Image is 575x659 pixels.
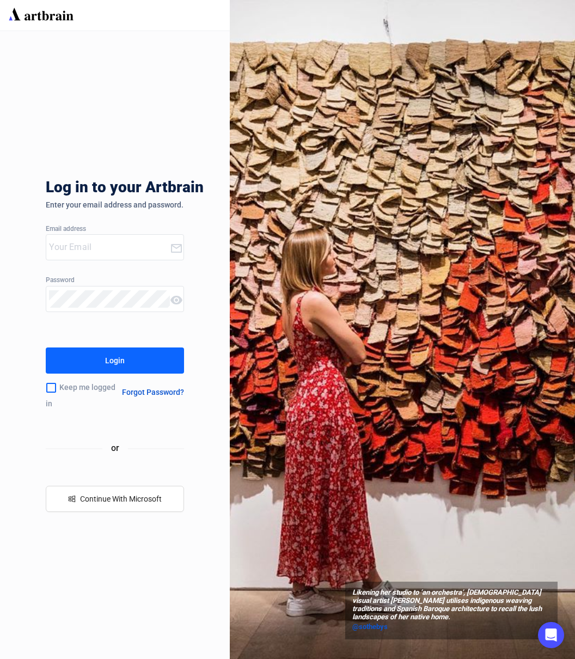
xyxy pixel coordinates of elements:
[46,277,183,284] div: Password
[80,495,162,503] span: Continue With Microsoft
[538,622,564,648] div: Open Intercom Messenger
[102,441,128,455] span: or
[122,388,184,396] div: Forgot Password?
[49,239,169,256] input: Your Email
[46,347,183,374] button: Login
[46,376,121,408] div: Keep me logged in
[46,486,183,512] button: windowsContinue With Microsoft
[352,623,388,631] span: @sothebys
[352,621,550,632] a: @sothebys
[105,352,125,369] div: Login
[352,589,550,621] span: Likening her studio to ‘an orchestra’, [DEMOGRAPHIC_DATA] visual artist [PERSON_NAME] utilises in...
[46,179,372,200] div: Log in to your Artbrain
[46,225,183,233] div: Email address
[68,495,76,503] span: windows
[46,200,183,209] div: Enter your email address and password.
